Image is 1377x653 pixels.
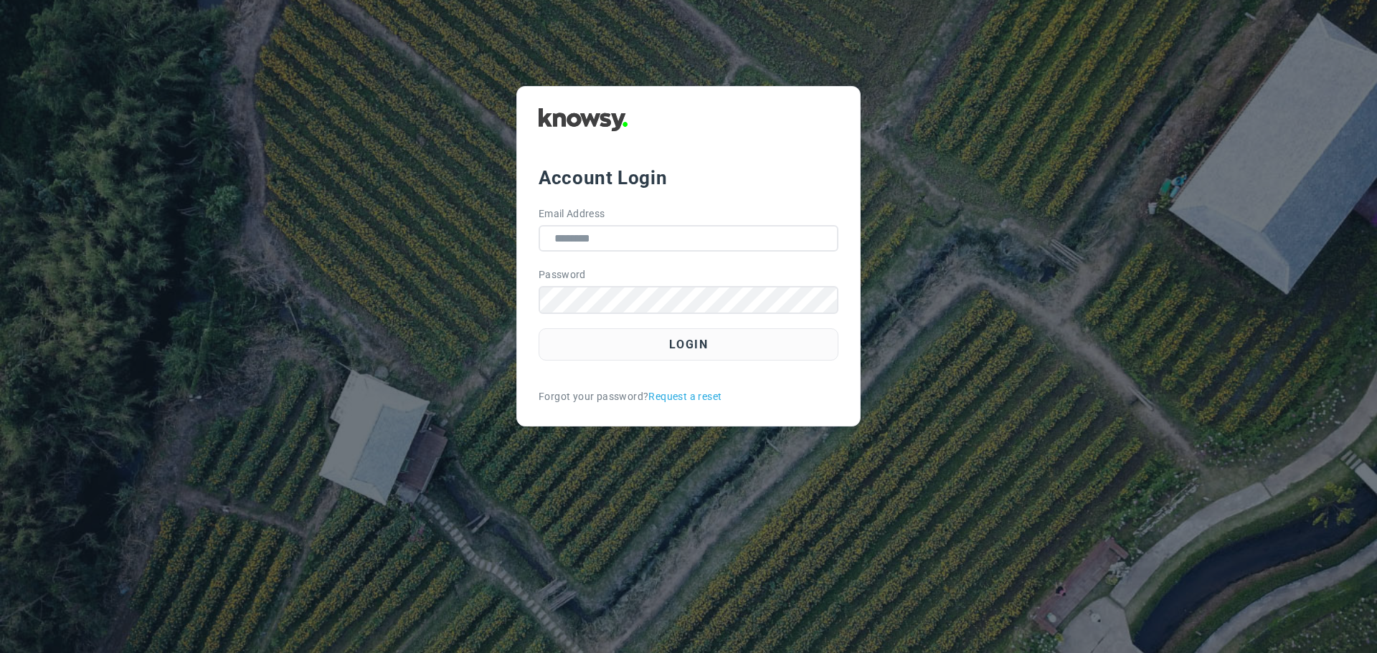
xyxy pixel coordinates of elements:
[539,165,838,191] div: Account Login
[648,389,721,404] a: Request a reset
[539,206,605,221] label: Email Address
[539,267,586,282] label: Password
[539,389,838,404] div: Forgot your password?
[539,328,838,361] button: Login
